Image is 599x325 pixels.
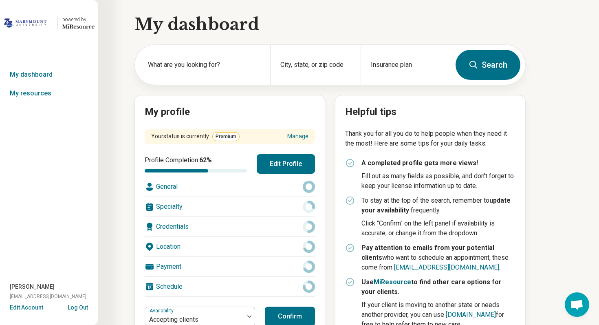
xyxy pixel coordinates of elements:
p: Click "Confirm" on the left panel if availability is accurate, or change it from the dropdown. [361,219,515,238]
div: Profile Completion: [145,155,247,172]
label: Availability [150,308,175,314]
strong: Pay attention to emails from your potential clients [361,244,494,261]
a: [DOMAIN_NAME] [446,311,496,318]
span: 62 % [199,156,212,164]
button: Search [456,50,520,80]
button: Log Out [68,303,88,310]
strong: update your availability [361,197,511,214]
img: Marymount University [3,13,52,33]
h2: Helpful tips [345,105,515,119]
a: Marymount Universitypowered by [3,13,95,33]
button: Edit Account [10,303,43,312]
span: [EMAIL_ADDRESS][DOMAIN_NAME] [10,293,86,300]
div: Your status is currently [151,132,240,141]
strong: A completed profile gets more views! [361,159,478,167]
div: Schedule [145,277,315,296]
span: Premium [212,132,240,141]
div: General [145,177,315,197]
a: MiResource [374,278,411,286]
div: Credentials [145,217,315,237]
div: Open chat [565,292,589,317]
p: To stay at the top of the search, remember to frequently. [361,196,515,215]
h2: My profile [145,105,315,119]
h1: My dashboard [134,13,526,36]
p: Thank you for all you do to help people when they need it the most! Here are some tips for your d... [345,129,515,148]
span: [PERSON_NAME] [10,283,55,291]
p: Fill out as many fields as possible, and don't forget to keep your license information up to date. [361,171,515,191]
strong: Use to find other care options for your clients. [361,278,502,296]
a: Manage [287,132,308,141]
button: Edit Profile [257,154,315,174]
label: What are you looking for? [148,60,260,70]
a: [EMAIL_ADDRESS][DOMAIN_NAME] [394,263,499,271]
div: Location [145,237,315,256]
div: Payment [145,257,315,276]
p: who want to schedule an appointment, these come from . [361,243,515,272]
div: Specialty [145,197,315,217]
div: powered by [62,16,95,23]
